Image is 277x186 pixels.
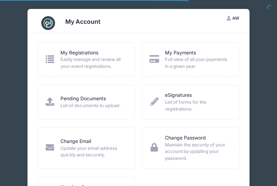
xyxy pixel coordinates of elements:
span: AW [232,15,239,21]
h3: My Account [65,18,100,25]
a: My Registrations [60,49,98,56]
a: Change Password [165,134,206,142]
span: Update your email address quickly and securely. [60,145,126,158]
a: Change Email [60,138,91,145]
a: eSignatures [165,92,192,99]
span: Maintain the security of your account by updating your password. [165,142,230,162]
span: Full view of all your payments in a given year. [165,56,230,70]
a: Pending Documents [60,95,106,102]
button: AW [221,12,245,24]
span: List of documents to upload. [60,102,126,109]
img: CampNetwork [41,16,55,30]
span: List of forms for the registrations. [165,99,230,112]
a: My Payments [165,49,196,56]
span: Easily manage and review all your event registrations. [60,56,126,70]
